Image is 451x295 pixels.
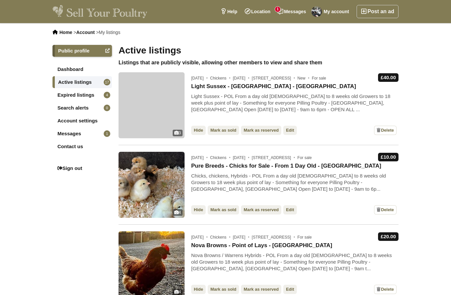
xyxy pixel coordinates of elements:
div: £40.00 [378,73,399,82]
a: Search alerts0 [52,102,112,114]
span: New [297,76,311,81]
span: 1 [104,130,110,137]
a: Public profile [52,45,112,57]
a: Mark as sold [208,205,239,214]
a: Messages1 [274,5,310,18]
a: Delete [374,205,397,214]
span: 17 [104,79,110,85]
a: 3 [119,72,185,138]
img: Light Sussex - Point of Lays - Lancashire [119,72,185,138]
div: 4 [173,209,183,216]
a: Edit [283,285,297,294]
span: [DATE] [191,235,209,240]
a: Messages1 [52,128,112,140]
a: Hide [191,205,206,214]
div: £10.00 [378,153,399,161]
span: [STREET_ADDRESS] [252,235,296,240]
a: Account [76,30,95,35]
span: For sale [297,235,312,240]
div: Light Sussex - POL From a day old [DEMOGRAPHIC_DATA] to 8 weeks old Growers to 18 week plus point... [191,93,399,113]
span: Chickens [210,155,232,160]
a: Hide [191,126,206,135]
a: Help [217,5,241,18]
img: Pilling Poultry [311,6,322,17]
a: Expired listings4 [52,89,112,101]
h2: Listings that are publicly visible, allowing other members to view and share them [119,59,399,66]
a: Mark as reserved [241,126,281,135]
span: For sale [312,76,326,81]
a: Contact us [52,141,112,152]
span: [DATE] [191,155,209,160]
span: [DATE] [191,76,209,81]
li: > [74,30,95,35]
img: Pure Breeds - Chicks for Sale - From 1 Day Old - Lancashire [119,152,185,218]
div: Chicks, chickens, Hybrids - POL From a day old [DEMOGRAPHIC_DATA] to 8 weeks old Growers to 18 we... [191,173,399,192]
h1: Active listings [119,45,399,56]
a: Mark as reserved [241,205,281,214]
span: For sale [297,155,312,160]
a: Mark as reserved [241,285,281,294]
span: Chickens [210,76,232,81]
span: Chickens [210,235,232,240]
a: Sign out [52,162,112,174]
a: Delete [374,285,397,294]
span: 0 [104,105,110,111]
a: Nova Browns - Point of Lays - [GEOGRAPHIC_DATA] [191,242,332,249]
span: [DATE] [233,76,251,81]
a: My account [310,5,353,18]
img: Sell Your Poultry [52,5,147,18]
div: 3 [173,130,183,136]
div: Nova Browns / Warrens Hybrids - POL From a day old [DEMOGRAPHIC_DATA] to 8 weeks old Growers to 1... [191,252,399,272]
a: Mark as sold [208,285,239,294]
a: Active listings17 [52,76,112,88]
span: [STREET_ADDRESS] [252,155,296,160]
div: £20.00 [378,232,399,241]
span: [DATE] [233,155,251,160]
a: Delete [374,126,397,135]
span: [STREET_ADDRESS] [252,76,296,81]
a: Location [241,5,274,18]
a: Light Sussex - [GEOGRAPHIC_DATA] - [GEOGRAPHIC_DATA] [191,83,356,90]
span: [DATE] [233,235,251,240]
a: Mark as sold [208,126,239,135]
li: > [96,30,121,35]
a: Home [59,30,72,35]
a: 4 [119,152,185,218]
a: Account settings [52,115,112,127]
a: Edit [283,205,297,214]
span: 4 [104,92,110,98]
a: Edit [283,126,297,135]
span: My listings [99,30,120,35]
a: Pure Breeds - Chicks for Sale - From 1 Day Old - [GEOGRAPHIC_DATA] [191,163,381,169]
a: Hide [191,285,206,294]
a: Dashboard [52,63,112,75]
a: Post an ad [357,5,399,18]
span: 1 [275,7,280,12]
